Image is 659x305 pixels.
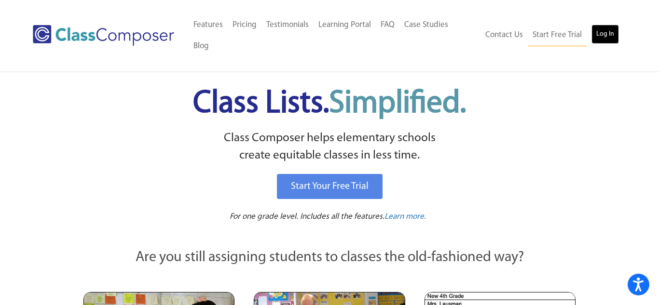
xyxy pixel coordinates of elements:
a: Start Your Free Trial [277,174,383,199]
a: Contact Us [481,25,528,46]
span: Class Lists. [193,88,466,119]
a: Log In [591,25,619,44]
a: Case Studies [399,14,453,36]
a: Blog [189,36,214,57]
a: Pricing [228,14,261,36]
a: Learn more. [384,211,426,223]
span: For one grade level. Includes all the features. [230,212,384,221]
a: Features [189,14,228,36]
a: FAQ [376,14,399,36]
a: Testimonials [261,14,314,36]
span: Learn more. [384,212,426,221]
a: Start Free Trial [528,25,587,46]
p: Are you still assigning students to classes the old-fashioned way? [83,247,576,268]
nav: Header Menu [189,14,478,57]
a: Learning Portal [314,14,376,36]
span: Start Your Free Trial [291,182,369,191]
img: Class Composer [33,25,174,46]
nav: Header Menu [478,25,618,46]
p: Class Composer helps elementary schools create equitable classes in less time. [82,130,577,165]
span: Simplified. [329,88,466,119]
